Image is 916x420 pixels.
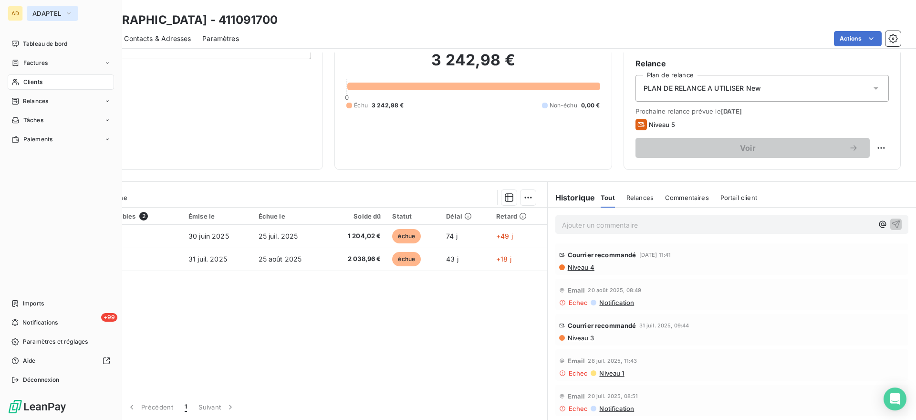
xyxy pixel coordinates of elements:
span: Niveau 3 [567,334,594,342]
span: 0,00 € [581,101,600,110]
span: Prochaine relance prévue le [635,107,889,115]
span: Relances [23,97,48,105]
span: 1 [185,402,187,412]
div: Émise le [188,212,247,220]
span: 1 204,02 € [332,231,381,241]
span: Voir [647,144,849,152]
img: Logo LeanPay [8,399,67,414]
span: 25 juil. 2025 [259,232,298,240]
span: Email [568,357,585,365]
button: Voir [635,138,870,158]
span: Contacts & Adresses [124,34,191,43]
span: Courrier recommandé [568,322,636,329]
button: Suivant [193,397,241,417]
h6: Historique [548,192,595,203]
span: PLAN DE RELANCE A UTILISER New [644,84,761,93]
span: Niveau 1 [598,369,624,377]
span: Portail client [720,194,757,201]
span: Tâches [23,116,43,125]
span: 2 [139,212,148,220]
span: 31 juil. 2025 [188,255,227,263]
button: Précédent [121,397,179,417]
span: Échu [354,101,368,110]
span: Paramètres [202,34,239,43]
span: Echec [569,405,588,412]
span: Tout [601,194,615,201]
span: 74 j [446,232,458,240]
span: 20 juil. 2025, 08:51 [588,393,638,399]
span: Courrier recommandé [568,251,636,259]
span: 30 juin 2025 [188,232,229,240]
span: 3 242,98 € [372,101,404,110]
span: Paiements [23,135,52,144]
span: échue [392,229,421,243]
span: Notification [598,299,634,306]
span: Aide [23,357,36,365]
span: +18 j [496,255,511,263]
span: Echec [569,299,588,306]
span: 25 août 2025 [259,255,302,263]
span: Imports [23,299,44,308]
span: +49 j [496,232,513,240]
div: Retard [496,212,541,220]
div: Pièces comptables [76,212,177,220]
div: Solde dû [332,212,381,220]
span: Tableau de bord [23,40,67,48]
span: ADAPTEL [32,10,61,17]
div: Délai [446,212,485,220]
h6: Relance [635,58,889,69]
span: Notification [598,405,634,412]
a: Aide [8,353,114,368]
span: échue [392,252,421,266]
span: Non-échu [550,101,577,110]
span: Déconnexion [23,376,60,384]
span: Relances [626,194,654,201]
span: [DATE] [721,107,742,115]
span: 43 j [446,255,458,263]
span: Email [568,286,585,294]
span: [DATE] 11:41 [639,252,671,258]
span: Clients [23,78,42,86]
div: Open Intercom Messenger [884,388,906,410]
span: Niveau 5 [649,121,675,128]
h2: 3 242,98 € [346,51,600,79]
button: Actions [834,31,882,46]
span: Niveau 4 [567,263,594,271]
span: Paramètres et réglages [23,337,88,346]
button: 1 [179,397,193,417]
span: Email [568,392,585,400]
span: 2 038,96 € [332,254,381,264]
h3: [GEOGRAPHIC_DATA] - 411091700 [84,11,278,29]
span: Factures [23,59,48,67]
div: Échue le [259,212,321,220]
span: Notifications [22,318,58,327]
span: 20 août 2025, 08:49 [588,287,641,293]
span: 0 [345,94,349,101]
span: +99 [101,313,117,322]
span: Echec [569,369,588,377]
span: Commentaires [665,194,709,201]
span: 28 juil. 2025, 11:43 [588,358,637,364]
span: 31 juil. 2025, 09:44 [639,323,689,328]
div: Statut [392,212,435,220]
div: AD [8,6,23,21]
